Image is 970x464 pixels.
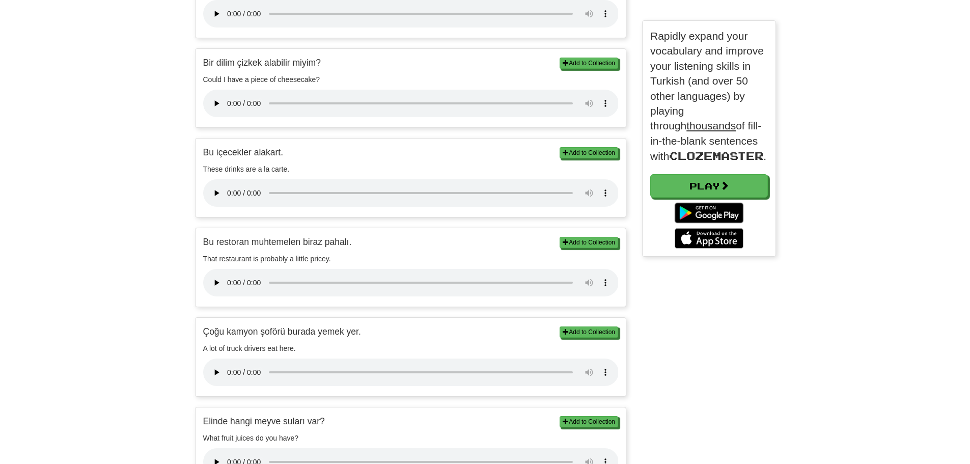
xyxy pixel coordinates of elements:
button: Add to Collection [560,58,618,69]
button: Add to Collection [560,326,618,338]
img: Get it on Google Play [670,198,749,228]
p: Bir dilim çizkek alabilir miyim? [203,57,619,69]
button: Add to Collection [560,416,618,427]
u: thousands [686,120,736,131]
img: Download_on_the_App_Store_Badge_US-UK_135x40-25178aeef6eb6b83b96f5f2d004eda3bffbb37122de64afbaef7... [675,228,743,249]
p: Elinde hangi meyve suları var? [203,415,619,428]
p: What fruit juices do you have? [203,433,619,443]
span: Clozemaster [669,149,763,162]
button: Add to Collection [560,147,618,158]
p: Çoğu kamyon şoförü burada yemek yer. [203,325,619,338]
p: Could I have a piece of cheesecake? [203,74,619,85]
p: Bu içecekler alakart. [203,146,619,159]
p: These drinks are a la carte. [203,164,619,174]
button: Add to Collection [560,237,618,248]
p: Bu restoran muhtemelen biraz pahalı. [203,236,619,249]
p: That restaurant is probably a little pricey. [203,254,619,264]
p: A lot of truck drivers eat here. [203,343,619,353]
p: Rapidly expand your vocabulary and improve your listening skills in Turkish (and over 50 other la... [650,29,768,164]
a: Play [650,174,768,198]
